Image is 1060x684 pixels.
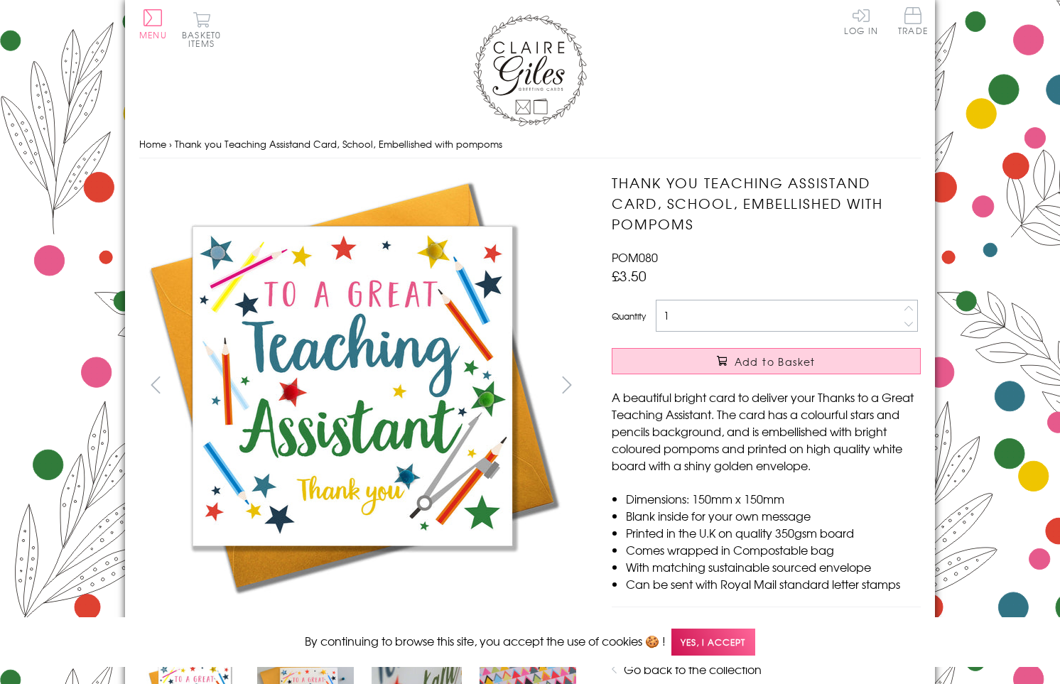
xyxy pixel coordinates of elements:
span: Trade [898,7,928,35]
span: Menu [139,28,167,41]
li: Dimensions: 150mm x 150mm [626,490,921,507]
nav: breadcrumbs [139,130,921,159]
img: Claire Giles Greetings Cards [473,14,587,126]
p: A beautiful bright card to deliver your Thanks to a Great Teaching Assistant. The card has a colo... [612,389,921,474]
img: Thank you Teaching Assistand Card, School, Embellished with pompoms [139,173,566,599]
a: Home [139,137,166,151]
span: › [169,137,172,151]
button: Menu [139,9,167,39]
li: Printed in the U.K on quality 350gsm board [626,524,921,541]
li: With matching sustainable sourced envelope [626,558,921,575]
span: POM080 [612,249,658,266]
button: next [551,369,583,401]
li: Can be sent with Royal Mail standard letter stamps [626,575,921,592]
a: Trade [898,7,928,38]
img: Thank you Teaching Assistand Card, School, Embellished with pompoms [583,173,1010,554]
button: Basket0 items [182,11,221,48]
span: Add to Basket [735,354,816,369]
span: Yes, I accept [671,629,755,656]
span: £3.50 [612,266,647,286]
label: Quantity [612,310,646,322]
li: Blank inside for your own message [626,507,921,524]
a: Log In [844,7,878,35]
span: Thank you Teaching Assistand Card, School, Embellished with pompoms [175,137,502,151]
span: 0 items [188,28,221,50]
button: Add to Basket [612,348,921,374]
a: Go back to the collection [624,661,762,678]
button: prev [139,369,171,401]
li: Comes wrapped in Compostable bag [626,541,921,558]
h1: Thank you Teaching Assistand Card, School, Embellished with pompoms [612,173,921,234]
h3: More views [139,613,583,630]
